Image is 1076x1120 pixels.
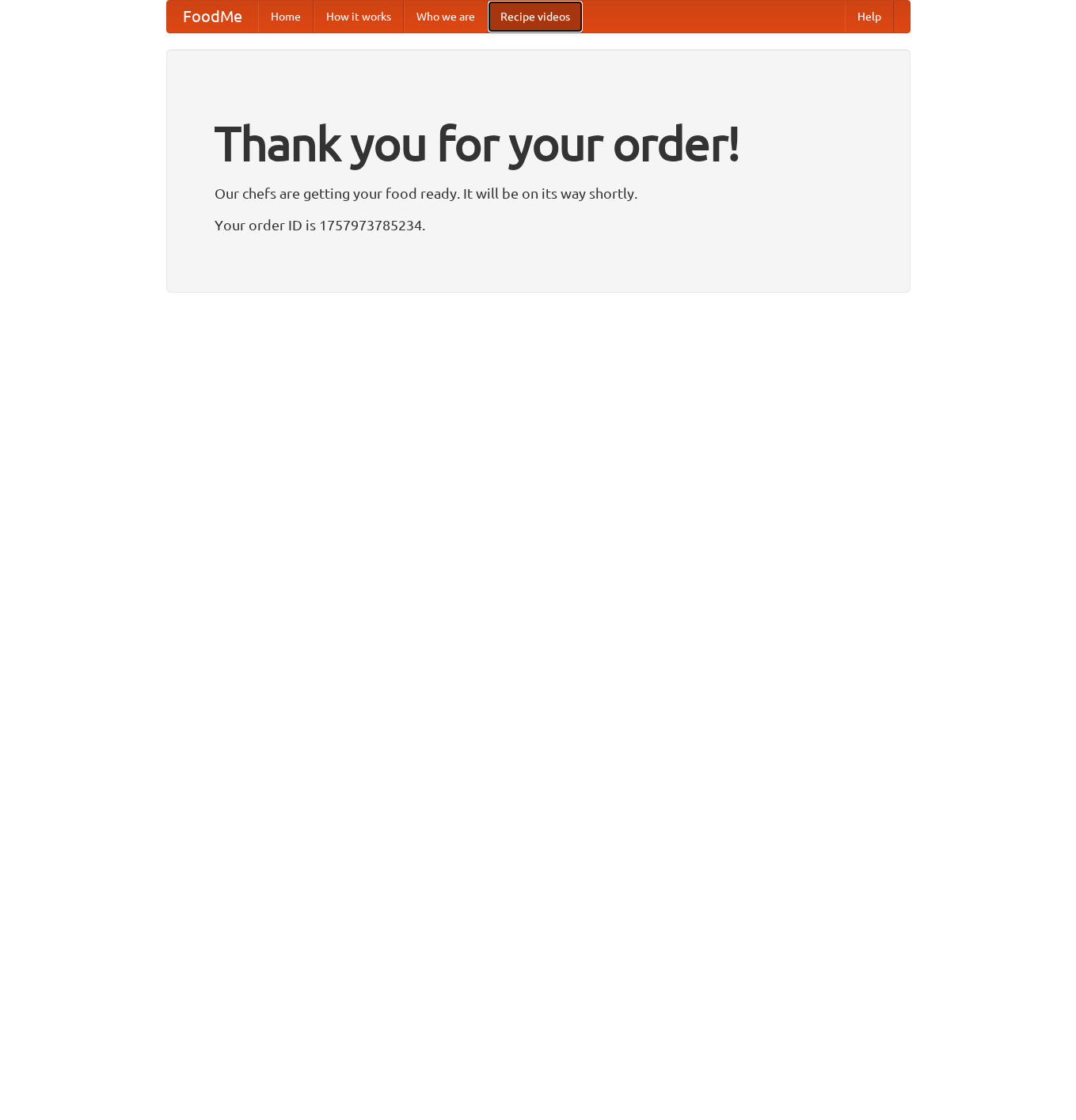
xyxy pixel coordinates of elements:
[258,1,314,32] a: Home
[215,181,862,205] p: Our chefs are getting your food ready. It will be on its way shortly.
[488,1,583,32] a: Recipe videos
[404,1,488,32] a: Who we are
[215,105,862,181] h1: Thank you for your order!
[845,1,894,32] a: Help
[167,1,258,32] a: FoodMe
[215,213,862,237] p: Your order ID is 1757973785234.
[314,1,404,32] a: How it works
